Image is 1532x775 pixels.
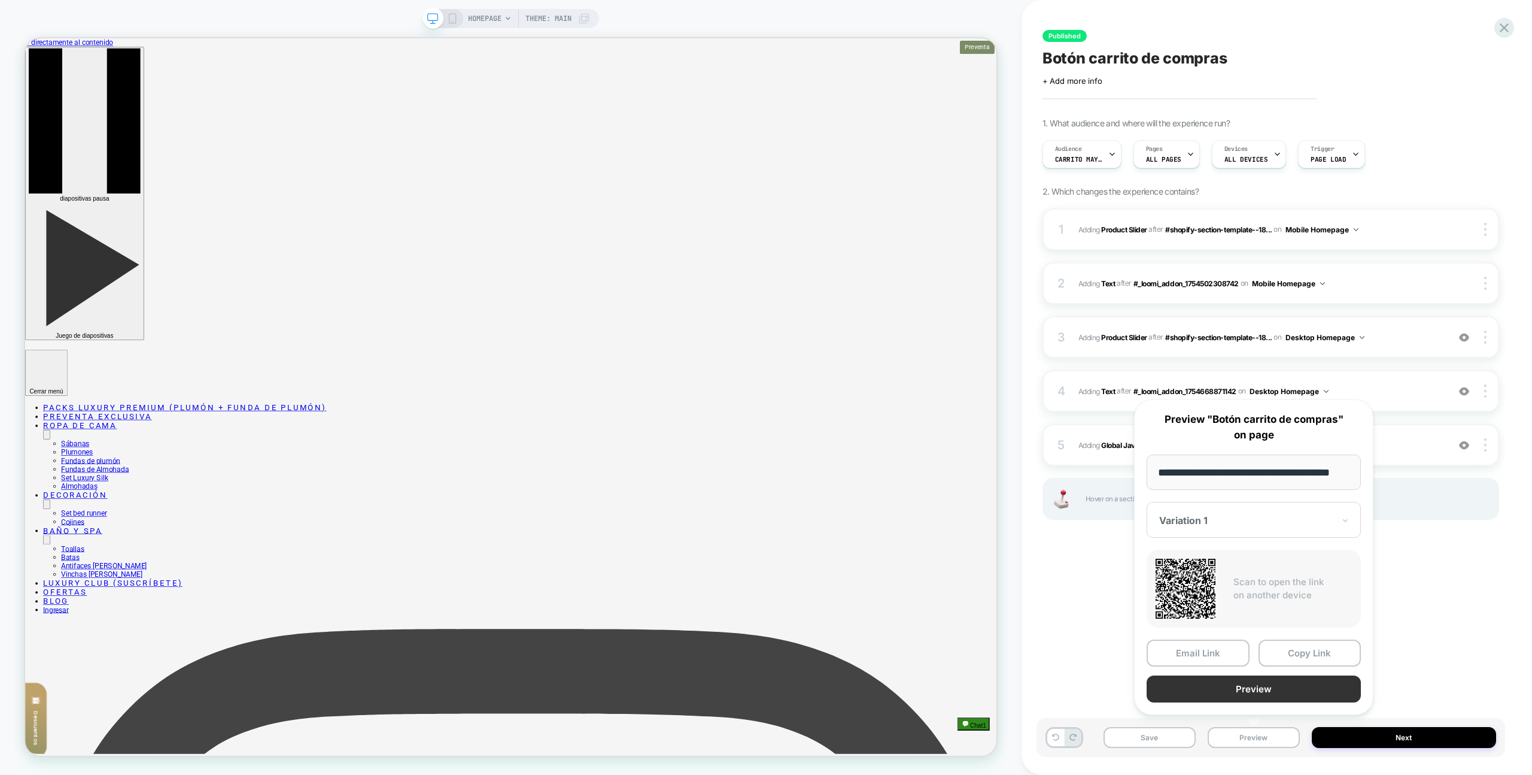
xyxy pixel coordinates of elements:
[48,580,111,592] a: Set Luxury Silk
[1042,49,1227,67] span: Botón carrito de compras
[24,486,402,498] a: Packs Luxury Premium (Plumón + Funda de Plumón)
[1056,273,1068,294] div: 2
[1484,223,1487,236] img: close
[1252,276,1325,291] button: Mobile Homepage
[1312,727,1496,748] button: Next
[1147,412,1361,443] p: Preview "Botón carrito de compras" on page
[1101,278,1115,287] b: Text
[1078,332,1147,341] span: Adding
[48,639,79,650] a: Cojines
[1253,6,1286,18] span: Preventa
[1078,278,1115,287] span: Adding
[1078,386,1115,395] span: Adding
[1042,76,1102,86] span: + Add more info
[1233,576,1352,603] p: Scan to open the link on another device
[24,662,34,675] button: Baño y Spa
[1241,277,1248,290] span: on
[1285,330,1364,345] button: Desktop Homepage
[48,569,138,580] a: Fundas de Almohada
[1459,440,1469,450] img: crossed eye
[24,720,209,732] a: Luxury Club (Suscríbete)
[24,756,58,768] a: Ingresar
[6,466,51,475] span: Cerrar menú
[1055,145,1082,153] span: Audience
[1101,386,1115,395] b: Text
[1146,145,1163,153] span: Pages
[24,615,34,628] button: Decoración
[1250,384,1329,399] button: Desktop Homepage
[1459,332,1469,343] img: crossed eye
[1101,440,1157,449] b: Global Javascript
[1086,489,1486,508] span: Hover on a section in order to edit or
[1238,385,1246,398] span: on
[525,9,572,28] span: Theme: MAIN
[1224,155,1267,164] span: ALL DEVICES
[1148,225,1163,234] span: AFTER
[24,744,58,756] a: Blog
[47,209,113,218] span: diapositivas pausa
[41,392,117,401] span: Juego de diapositivas
[1484,277,1487,290] img: close
[1101,332,1147,341] b: Product Slider
[1133,386,1236,395] span: #_loomi_addon_1754668871142
[1165,332,1272,341] span: #shopify-section-template--18...
[1360,336,1364,339] img: down arrow
[48,535,86,546] a: Sábanas
[1484,331,1487,344] img: close
[48,686,72,698] a: Batas
[1311,145,1334,153] span: Trigger
[1133,278,1239,287] span: #_loomi_addon_1754502308742
[48,558,127,569] a: Fundas de plumón
[24,498,169,510] a: Preventa Exclusiva
[48,675,79,686] a: Toallas
[24,522,34,535] button: Ropa de cama
[1056,380,1068,402] div: 4
[1147,676,1361,703] button: Preview
[1042,186,1199,196] span: 2. Which changes the experience contains?
[1055,155,1103,164] span: Carrito mayor a 1
[1104,727,1196,748] button: Save
[48,698,162,709] a: Antifaces [PERSON_NAME]
[1078,225,1147,234] span: Adding
[24,732,83,744] a: Ofertas
[1101,225,1147,234] b: Product Slider
[1147,640,1250,667] button: Email Link
[1078,438,1442,453] span: Adding
[1484,438,1487,452] img: close
[1042,118,1230,128] span: 1. What audience and where will the experience run?
[1273,223,1281,236] span: on
[1117,278,1132,287] span: AFTER
[1459,386,1469,396] img: crossed eye
[1320,282,1325,285] img: down arrow
[1117,386,1132,395] span: AFTER
[1042,30,1087,42] span: Published
[1056,219,1068,240] div: 1
[48,628,109,639] a: Set bed runner
[1259,640,1361,667] button: Copy Link
[48,709,156,720] a: Vinchas [PERSON_NAME]
[1273,331,1281,344] span: on
[1146,155,1181,164] span: ALL PAGES
[24,510,122,522] a: Ropa de cama
[1208,727,1300,748] button: Preview
[24,650,103,662] a: Baño y Spa
[1056,326,1068,348] div: 3
[1484,385,1487,398] img: close
[1311,155,1346,164] span: Page Load
[1285,222,1358,237] button: Mobile Homepage
[468,9,501,28] span: HOMEPAGE
[48,546,90,558] a: Plumones
[48,592,96,603] a: Almohadas
[1148,332,1163,341] span: AFTER
[1224,145,1248,153] span: Devices
[24,603,110,615] a: Decoración
[1165,225,1272,234] span: #shopify-section-template--18...
[1050,490,1074,508] img: Joystick
[1056,434,1068,456] div: 5
[1354,228,1358,231] img: down arrow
